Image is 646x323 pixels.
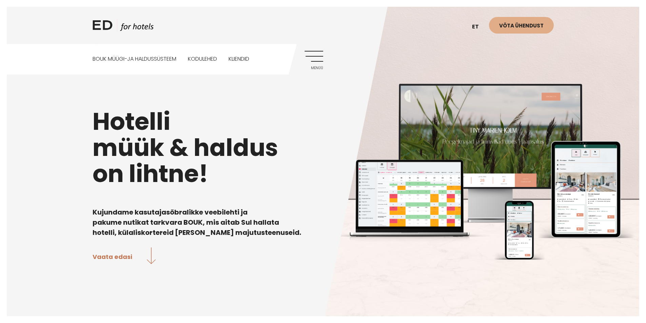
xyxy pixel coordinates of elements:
[469,19,489,35] a: et
[93,207,301,237] b: Kujundame kasutajasõbralikke veebilehti ja pakume nutikat tarkvara BOUK, mis aitab Sul hallata ho...
[93,108,554,187] h1: Hotelli müük & haldus on lihtne!
[305,51,323,69] a: Menüü
[305,66,323,70] span: Menüü
[229,44,249,74] a: Kliendid
[93,247,156,265] a: Vaata edasi
[93,44,176,74] a: BOUK MÜÜGI-JA HALDUSSÜSTEEM
[93,19,154,36] a: ED HOTELS
[188,44,217,74] a: Kodulehed
[489,17,554,34] a: Võta ühendust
